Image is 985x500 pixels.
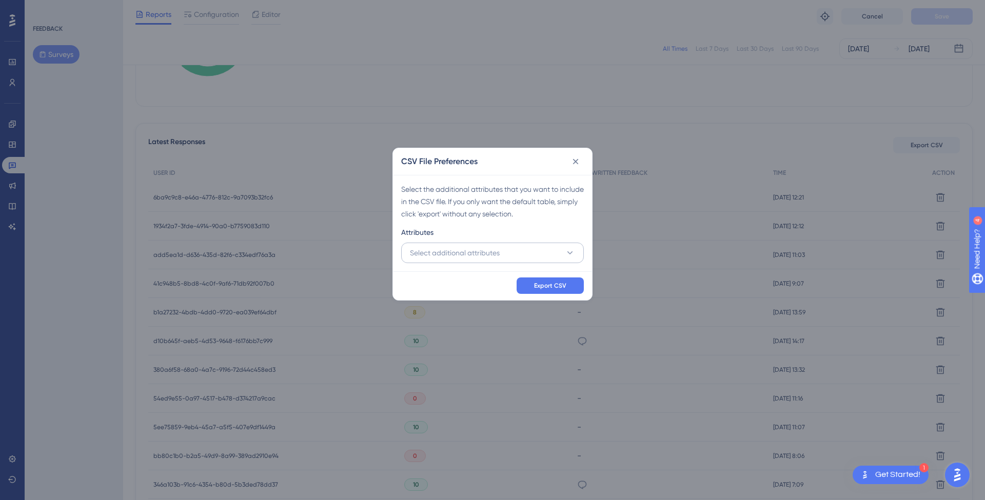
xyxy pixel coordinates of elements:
span: Select additional attributes [410,247,500,259]
h2: CSV File Preferences [401,155,478,168]
img: launcher-image-alternative-text [859,469,871,481]
iframe: UserGuiding AI Assistant Launcher [942,459,973,490]
div: 4 [71,5,74,13]
div: Get Started! [875,469,920,481]
span: Attributes [401,226,434,238]
div: 1 [919,463,929,472]
div: Select the additional attributes that you want to include in the CSV file. If you only want the d... [401,183,584,220]
span: Need Help? [24,3,64,15]
div: Open Get Started! checklist, remaining modules: 1 [853,466,929,484]
span: Export CSV [534,282,566,290]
